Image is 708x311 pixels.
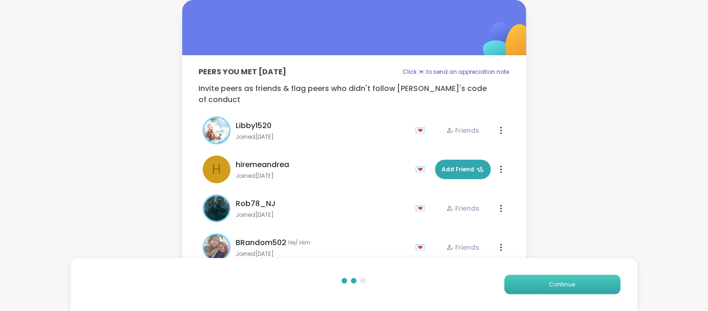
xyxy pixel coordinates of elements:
span: Joined [DATE] [236,211,410,219]
span: hiremeandrea [236,159,290,170]
span: Libby1520 [236,120,272,131]
span: Rob78_NJ [236,198,276,209]
p: Peers you met [DATE] [199,66,287,78]
span: Joined [DATE] [236,133,410,141]
div: 💌 [416,201,430,216]
img: BRandom502 [204,235,229,260]
p: Invite peers as friends & flag peers who didn't follow [PERSON_NAME]'s code of conduct [199,83,509,105]
span: BRandom502 [236,237,287,248]
div: Friends [446,204,480,213]
div: 💌 [416,162,430,177]
span: h [212,160,221,179]
div: Friends [446,126,480,135]
span: Joined [DATE] [236,172,410,180]
span: Joined [DATE] [236,250,410,258]
button: Add Friend [435,160,491,179]
div: Friends [446,243,480,252]
button: Continue [504,275,621,294]
div: 💌 [416,240,430,255]
span: He/ Him [289,239,311,246]
img: Libby1520 [204,118,229,143]
span: Add Friend [442,165,484,174]
p: Click 💌 to send an appreciation note [403,66,509,78]
div: 💌 [416,123,430,138]
span: Continue [549,280,576,289]
img: Rob78_NJ [204,196,229,221]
